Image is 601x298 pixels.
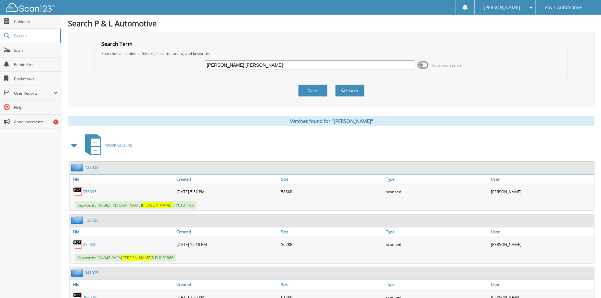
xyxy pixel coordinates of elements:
[335,85,364,97] button: Search
[83,242,96,247] a: 375330
[71,216,85,224] img: folder2.png
[384,238,489,251] div: scanned
[489,185,594,198] div: [PERSON_NAME]
[81,132,132,158] a: WORK ORDERS
[569,267,601,298] iframe: Chat Widget
[432,63,461,68] span: Advanced Search
[70,175,175,183] a: File
[142,202,173,208] span: [PERSON_NAME]
[384,185,489,198] div: scanned
[6,3,55,12] img: scan123-logo-white.svg
[384,175,489,183] a: Type
[75,201,197,209] span: Keywords: 190883 [PERSON_NAME] S P6181796
[280,227,385,236] a: Size
[121,255,152,261] span: [PERSON_NAME]
[85,165,98,170] a: 122923
[75,254,176,262] span: Keywords: 194048 KARA S PUL20666
[175,280,280,289] a: Created
[175,227,280,236] a: Created
[384,280,489,289] a: Type
[489,238,594,251] div: [PERSON_NAME]
[14,76,58,82] span: Bookmarks
[68,18,595,29] h1: Search P & L Automotive
[85,270,98,276] a: 041025
[14,119,58,125] span: Announcements
[14,62,58,67] span: Reminders
[85,217,98,223] a: 120423
[68,116,595,126] div: Matches found for "[PERSON_NAME]"
[73,239,83,249] img: PDF.png
[73,187,83,196] img: PDF.png
[14,19,58,24] span: Cabinets
[489,175,594,183] a: User
[105,142,132,148] span: WORK ORDERS
[280,280,385,289] a: Size
[489,227,594,236] a: User
[484,6,520,9] span: [PERSON_NAME]
[98,51,564,56] div: Searches all cabinets, folders, files, metadata, and keywords
[280,238,385,251] div: 562KB
[545,6,582,9] span: P & L Automotive
[175,238,280,251] div: [DATE] 12:18 PM
[14,105,58,110] span: Help
[14,33,57,39] span: Search
[489,280,594,289] a: User
[298,85,327,97] button: Clear
[14,47,58,53] span: Scan
[175,185,280,198] div: [DATE] 5:52 PM
[98,40,136,47] legend: Search Term
[71,269,85,277] img: folder2.png
[83,189,96,195] a: 376395
[280,185,385,198] div: 588KB
[53,119,58,125] div: 1
[14,90,53,96] span: User Reports
[280,175,385,183] a: Size
[175,175,280,183] a: Created
[384,227,489,236] a: Type
[71,163,85,171] img: folder2.png
[70,280,175,289] a: File
[70,227,175,236] a: File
